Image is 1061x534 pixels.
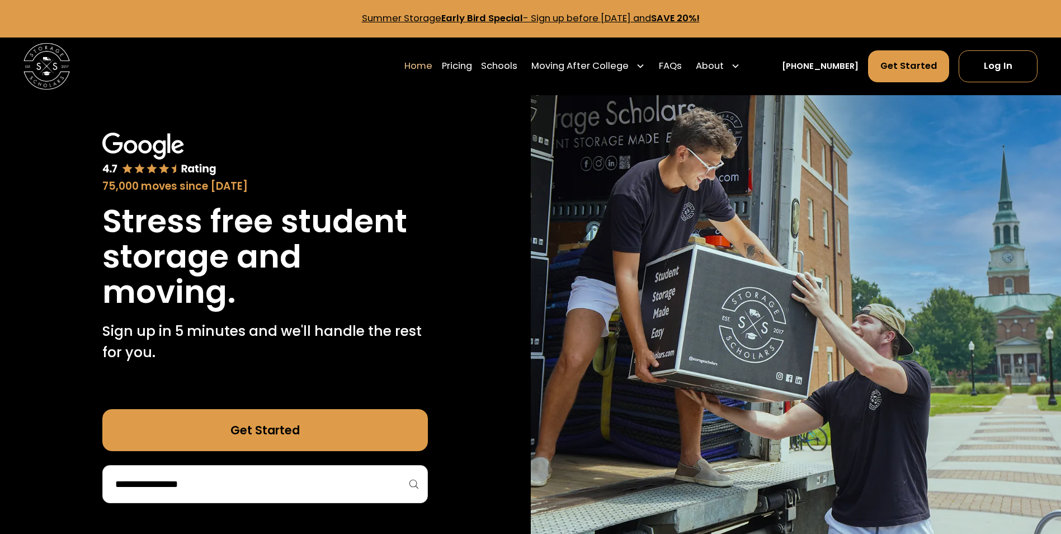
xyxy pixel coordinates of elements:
[481,50,517,82] a: Schools
[659,50,682,82] a: FAQs
[651,12,700,25] strong: SAVE 20%!
[102,204,428,310] h1: Stress free student storage and moving.
[959,50,1038,82] a: Log In
[102,321,428,363] p: Sign up in 5 minutes and we'll handle the rest for you.
[441,12,523,25] strong: Early Bird Special
[696,59,724,73] div: About
[691,50,745,82] div: About
[868,50,950,82] a: Get Started
[102,179,428,194] div: 75,000 moves since [DATE]
[23,43,70,90] img: Storage Scholars main logo
[404,50,432,82] a: Home
[102,409,428,451] a: Get Started
[527,50,650,82] div: Moving After College
[531,59,629,73] div: Moving After College
[102,133,216,176] img: Google 4.7 star rating
[362,12,700,25] a: Summer StorageEarly Bird Special- Sign up before [DATE] andSAVE 20%!
[782,60,859,73] a: [PHONE_NUMBER]
[442,50,472,82] a: Pricing
[23,43,70,90] a: home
